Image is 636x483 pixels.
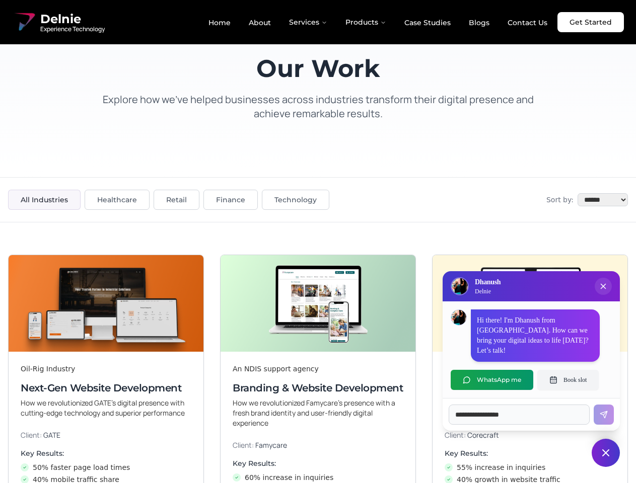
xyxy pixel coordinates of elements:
[40,11,105,27] span: Delnie
[500,14,555,31] a: Contact Us
[21,381,191,395] h3: Next-Gen Website Development
[281,12,335,32] button: Services
[21,364,191,374] div: Oil-Rig Industry
[595,278,612,295] button: Close chat popup
[85,190,150,210] button: Healthcare
[233,472,403,482] li: 60% increase in inquiries
[233,381,403,395] h3: Branding & Website Development
[475,287,501,295] p: Delnie
[451,310,466,325] img: Dhanush
[221,255,415,352] img: Branding & Website Development
[233,458,403,468] h4: Key Results:
[154,190,199,210] button: Retail
[93,93,544,121] p: Explore how we've helped businesses across industries transform their digital presence and achiev...
[537,370,599,390] button: Book slot
[12,10,36,34] img: Delnie Logo
[200,12,555,32] nav: Main
[337,12,394,32] button: Products
[203,190,258,210] button: Finance
[8,190,81,210] button: All Industries
[255,440,287,450] span: Famycare
[396,14,459,31] a: Case Studies
[12,10,105,34] a: Delnie Logo Full
[9,255,203,352] img: Next-Gen Website Development
[21,398,191,418] p: How we revolutionized GATE’s digital presence with cutting-edge technology and superior performance
[40,25,105,33] span: Experience Technology
[592,439,620,467] button: Close chat
[477,315,594,356] p: Hi there! I'm Dhanush from [GEOGRAPHIC_DATA]. How can we bring your digital ideas to life [DATE]?...
[433,255,627,352] img: Digital & Brand Revamp
[557,12,624,32] a: Get Started
[233,364,403,374] div: An NDIS support agency
[21,448,191,458] h4: Key Results:
[475,277,501,287] h3: Dhanush
[21,462,191,472] li: 50% faster page load times
[233,398,403,428] p: How we revolutionized Famycare’s presence with a fresh brand identity and user-friendly digital e...
[200,14,239,31] a: Home
[452,278,468,294] img: Delnie Logo
[21,430,191,440] p: Client:
[445,462,615,472] li: 55% increase in inquiries
[43,430,60,440] span: GATE
[461,14,498,31] a: Blogs
[241,14,279,31] a: About
[262,190,329,210] button: Technology
[93,56,544,80] h1: Our Work
[546,195,574,205] span: Sort by:
[233,440,403,450] p: Client:
[451,370,533,390] button: WhatsApp me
